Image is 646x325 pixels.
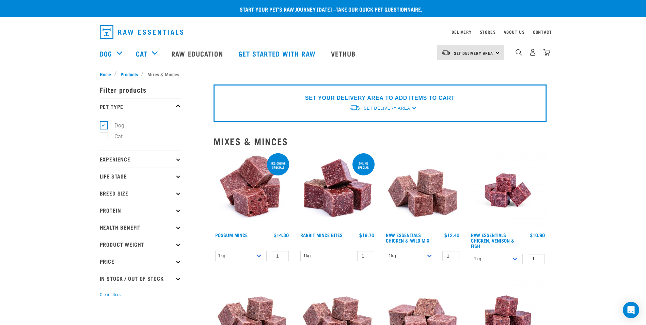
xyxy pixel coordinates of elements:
[100,185,182,202] p: Breed Size
[300,234,343,236] a: Rabbit Mince Bites
[452,31,471,33] a: Delivery
[444,232,459,238] div: $12.40
[299,152,376,229] img: Whole Minced Rabbit Cubes 01
[100,236,182,253] p: Product Weight
[274,232,289,238] div: $14.30
[100,202,182,219] p: Protein
[100,292,121,298] button: Clear filters
[100,151,182,168] p: Experience
[100,219,182,236] p: Health Benefit
[214,136,547,146] h2: Mixes & Minces
[136,48,147,59] a: Cat
[104,121,127,130] label: Dog
[543,49,550,56] img: home-icon@2x.png
[100,48,112,59] a: Dog
[214,152,291,229] img: 1102 Possum Mince 01
[442,251,459,261] input: 1
[386,234,429,242] a: Raw Essentials Chicken & Wild Mix
[384,152,461,229] img: Pile Of Cubed Chicken Wild Meat Mix
[504,31,524,33] a: About Us
[623,302,639,318] div: Open Intercom Messenger
[272,251,289,261] input: 1
[267,158,289,172] div: 1kg online special!
[471,234,515,247] a: Raw Essentials Chicken, Venison & Fish
[100,25,183,39] img: Raw Essentials Logo
[232,40,324,67] a: Get started with Raw
[352,158,375,172] div: ONLINE SPECIAL!
[215,234,248,236] a: Possum Mince
[100,81,182,98] p: Filter products
[469,152,547,229] img: Chicken Venison mix 1655
[364,106,410,111] span: Set Delivery Area
[357,251,374,261] input: 1
[516,49,522,56] img: home-icon-1@2x.png
[100,253,182,270] p: Price
[104,132,125,141] label: Cat
[528,254,545,264] input: 1
[100,98,182,115] p: Pet Type
[100,168,182,185] p: Life Stage
[94,22,552,42] nav: dropdown navigation
[305,94,455,102] p: SET YOUR DELIVERY AREA TO ADD ITEMS TO CART
[529,49,536,56] img: user.png
[441,49,451,56] img: van-moving.png
[533,31,552,33] a: Contact
[349,104,360,111] img: van-moving.png
[100,270,182,287] p: In Stock / Out Of Stock
[530,232,545,238] div: $10.90
[324,40,364,67] a: Vethub
[359,232,374,238] div: $19.70
[454,52,493,54] span: Set Delivery Area
[100,71,547,78] nav: breadcrumbs
[117,71,141,78] a: Products
[100,71,111,78] span: Home
[480,31,496,33] a: Stores
[100,71,115,78] a: Home
[121,71,138,78] span: Products
[336,7,422,11] a: take our quick pet questionnaire.
[164,40,231,67] a: Raw Education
